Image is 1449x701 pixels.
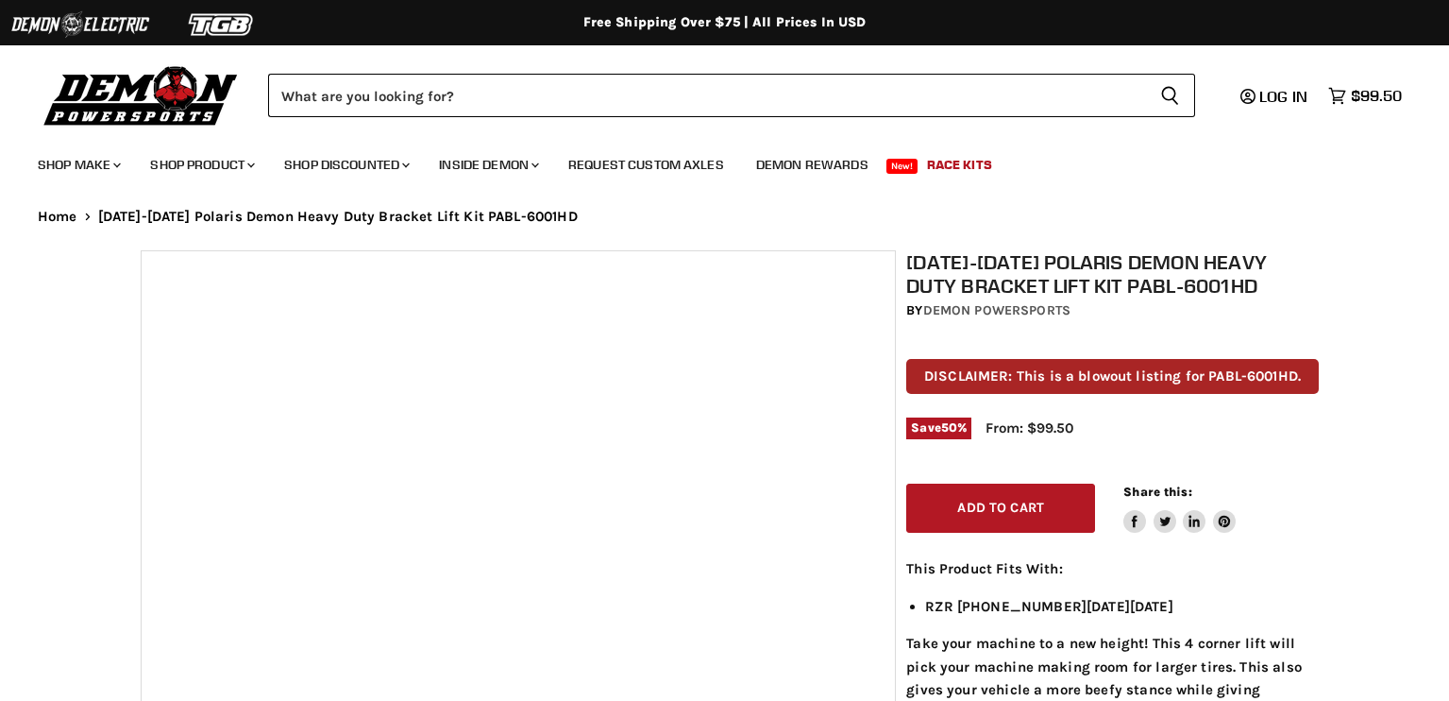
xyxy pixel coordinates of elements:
[957,500,1044,516] span: Add to cart
[941,420,957,435] span: 50
[554,145,738,184] a: Request Custom Axles
[1319,82,1411,110] a: $99.50
[136,145,266,184] a: Shop Product
[1232,88,1319,105] a: Log in
[906,359,1319,394] p: DISCLAIMER: This is a blowout listing for PABL-6001HD.
[38,209,77,225] a: Home
[98,209,578,225] span: [DATE]-[DATE] Polaris Demon Heavy Duty Bracket Lift Kit PABL-6001HD
[906,250,1319,298] h1: [DATE]-[DATE] Polaris Demon Heavy Duty Bracket Lift Kit PABL-6001HD
[38,61,244,128] img: Demon Powersports
[24,145,132,184] a: Shop Make
[1351,87,1402,105] span: $99.50
[1259,87,1307,106] span: Log in
[925,595,1319,618] li: RZR [PHONE_NUMBER][DATE][DATE]
[913,145,1006,184] a: Race Kits
[1123,484,1236,534] aside: Share this:
[923,302,1070,318] a: Demon Powersports
[906,418,971,438] span: Save %
[906,484,1095,534] button: Add to cart
[268,74,1195,117] form: Product
[9,7,151,43] img: Demon Electric Logo 2
[886,159,918,174] span: New!
[270,145,421,184] a: Shop Discounted
[268,74,1145,117] input: Search
[986,419,1073,436] span: From: $99.50
[742,145,883,184] a: Demon Rewards
[1145,74,1195,117] button: Search
[1123,485,1191,499] span: Share this:
[906,557,1319,580] p: This Product Fits With:
[24,138,1397,184] ul: Main menu
[906,300,1319,321] div: by
[425,145,550,184] a: Inside Demon
[151,7,293,43] img: TGB Logo 2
